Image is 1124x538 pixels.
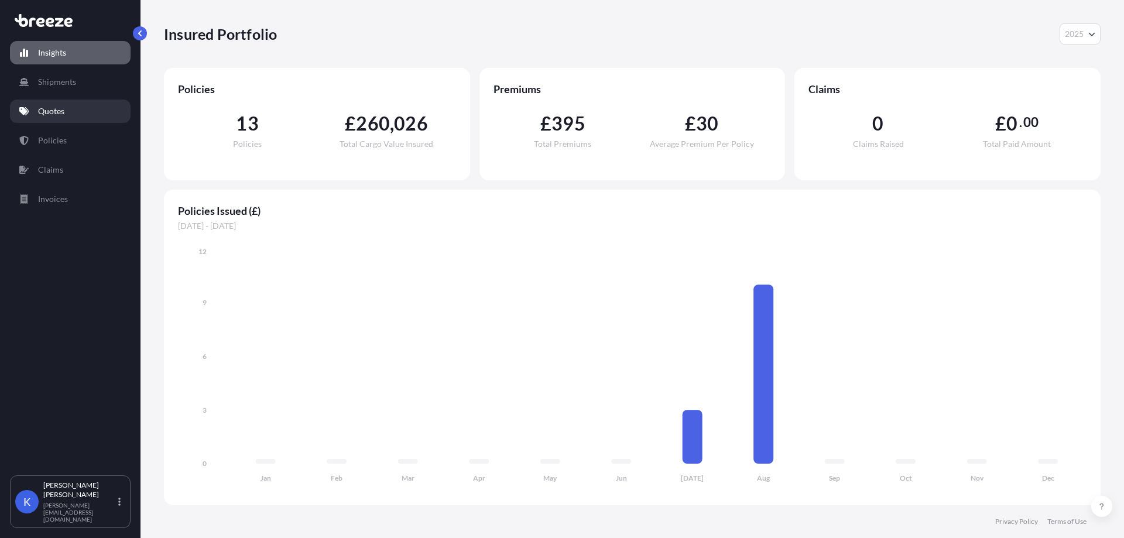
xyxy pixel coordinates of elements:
a: Terms of Use [1047,517,1087,526]
span: 260 [356,114,390,133]
tspan: Oct [900,474,912,482]
span: Total Cargo Value Insured [340,140,433,148]
p: Claims [38,164,63,176]
tspan: Feb [331,474,342,482]
p: [PERSON_NAME] [PERSON_NAME] [43,481,116,499]
tspan: [DATE] [681,474,704,482]
tspan: 12 [198,247,207,256]
tspan: Nov [971,474,984,482]
p: Insights [38,47,66,59]
p: [PERSON_NAME][EMAIL_ADDRESS][DOMAIN_NAME] [43,502,116,523]
p: Quotes [38,105,64,117]
tspan: May [543,474,557,482]
span: . [1019,118,1022,127]
span: £ [540,114,551,133]
p: Shipments [38,76,76,88]
span: Claims [808,82,1087,96]
tspan: Mar [402,474,414,482]
span: 0 [1006,114,1017,133]
tspan: Apr [473,474,485,482]
span: 00 [1023,118,1039,127]
span: Claims Raised [853,140,904,148]
tspan: Sep [829,474,840,482]
span: Total Paid Amount [983,140,1051,148]
span: K [23,496,30,508]
span: £ [345,114,356,133]
p: Invoices [38,193,68,205]
p: Insured Portfolio [164,25,277,43]
tspan: 9 [203,298,207,307]
a: Policies [10,129,131,152]
p: Policies [38,135,67,146]
span: Premiums [494,82,772,96]
span: 30 [696,114,718,133]
tspan: Aug [757,474,770,482]
tspan: Jan [261,474,271,482]
span: 0 [872,114,883,133]
a: Privacy Policy [995,517,1038,526]
span: [DATE] - [DATE] [178,220,1087,232]
span: Policies Issued (£) [178,204,1087,218]
tspan: 6 [203,352,207,361]
span: 2025 [1065,28,1084,40]
button: Year Selector [1060,23,1101,44]
span: Total Premiums [534,140,591,148]
tspan: Dec [1042,474,1054,482]
a: Claims [10,158,131,181]
tspan: Jun [616,474,627,482]
span: 026 [394,114,428,133]
span: £ [685,114,696,133]
span: 395 [551,114,585,133]
span: £ [995,114,1006,133]
a: Insights [10,41,131,64]
span: Average Premium Per Policy [650,140,754,148]
a: Shipments [10,70,131,94]
span: , [390,114,394,133]
span: Policies [178,82,456,96]
span: 13 [236,114,258,133]
a: Invoices [10,187,131,211]
span: Policies [233,140,262,148]
a: Quotes [10,100,131,123]
tspan: 0 [203,459,207,468]
tspan: 3 [203,406,207,414]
